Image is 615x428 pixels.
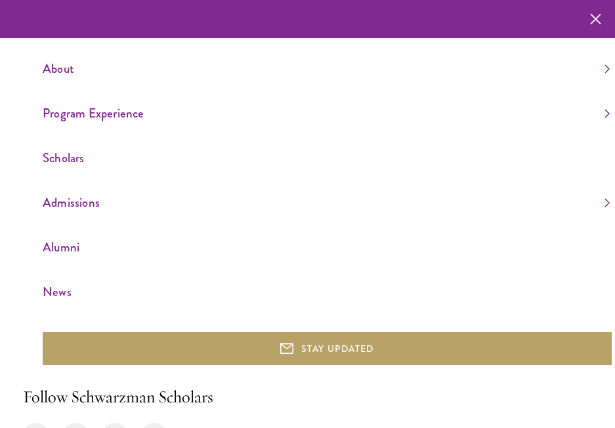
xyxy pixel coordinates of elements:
[43,281,610,303] a: News
[23,385,592,410] h2: Follow Schwarzman Scholars
[43,332,612,365] button: STAY UPDATED
[43,58,610,79] a: About
[43,147,610,169] a: Scholars
[43,236,610,258] a: Alumni
[43,192,610,213] a: Admissions
[43,102,610,124] a: Program Experience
